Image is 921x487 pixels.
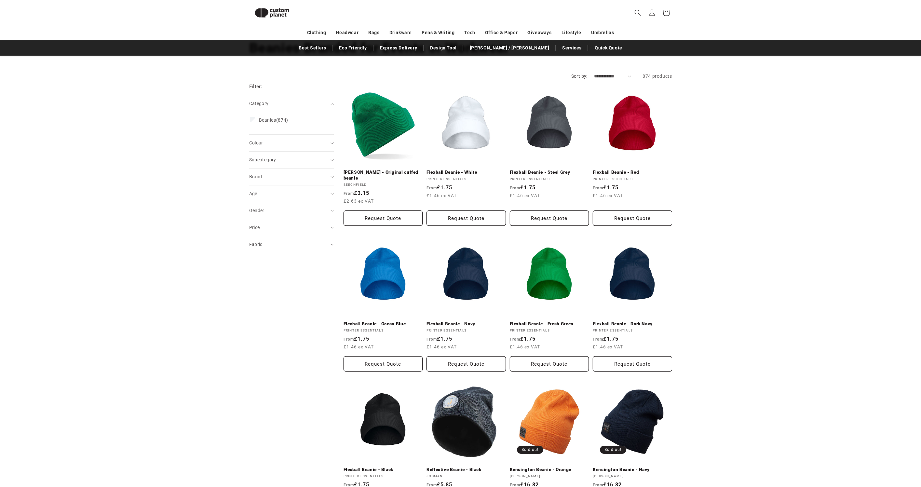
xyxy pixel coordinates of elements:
a: Umbrellas [591,27,614,38]
span: Category [249,101,269,106]
a: Flexball Beanie - Ocean Blue [344,321,423,327]
summary: Colour (0 selected) [249,135,334,151]
button: Request Quote [344,356,423,372]
a: Tech [464,27,475,38]
button: Request Quote [510,356,589,372]
a: Office & Paper [485,27,518,38]
a: Headwear [336,27,359,38]
summary: Gender (0 selected) [249,202,334,219]
button: Request Quote [510,210,589,226]
a: Flexball Beanie - Fresh Green [510,321,589,327]
a: Lifestyle [562,27,581,38]
a: Bags [368,27,379,38]
a: Eco Friendly [336,42,370,54]
a: [PERSON_NAME] / [PERSON_NAME] [467,42,552,54]
h2: Filter: [249,83,263,90]
summary: Brand (0 selected) [249,169,334,185]
a: Flexball Beanie - Black [344,467,423,473]
button: Request Quote [593,356,672,372]
button: Request Quote [593,210,672,226]
a: Kensington Beanie - Orange [510,467,589,473]
summary: Age (0 selected) [249,185,334,202]
button: Request Quote [427,356,506,372]
span: Colour [249,140,263,145]
a: Flexball Beanie - Steel Grey [510,169,589,175]
span: (874) [259,117,288,123]
a: Flexball Beanie - White [427,169,506,175]
iframe: Chat Widget [888,456,921,487]
img: Custom Planet [249,3,295,23]
summary: Fabric (0 selected) [249,236,334,253]
span: Price [249,225,260,230]
a: Express Delivery [377,42,421,54]
a: [PERSON_NAME] - Original cuffed beanie [344,169,423,181]
button: Request Quote [427,210,506,226]
a: Quick Quote [591,42,626,54]
a: Services [559,42,585,54]
span: Gender [249,208,264,213]
span: Beanies [259,117,276,123]
a: Drinkware [389,27,412,38]
summary: Category (0 selected) [249,95,334,112]
a: Best Sellers [295,42,329,54]
span: Brand [249,174,262,179]
span: Subcategory [249,157,276,162]
a: Design Tool [427,42,460,54]
span: Fabric [249,242,263,247]
a: Flexball Beanie - Dark Navy [593,321,672,327]
a: Kensington Beanie - Navy [593,467,672,473]
label: Sort by: [571,74,588,79]
a: Pens & Writing [422,27,454,38]
a: Flexball Beanie - Red [593,169,672,175]
summary: Price [249,219,334,236]
a: Reflective Beanie - Black [427,467,506,473]
span: 874 products [643,74,672,79]
a: Clothing [307,27,326,38]
span: Age [249,191,257,196]
summary: Search [630,6,645,20]
summary: Subcategory (0 selected) [249,152,334,168]
a: Flexball Beanie - Navy [427,321,506,327]
: Request Quote [344,210,423,226]
a: Giveaways [527,27,551,38]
